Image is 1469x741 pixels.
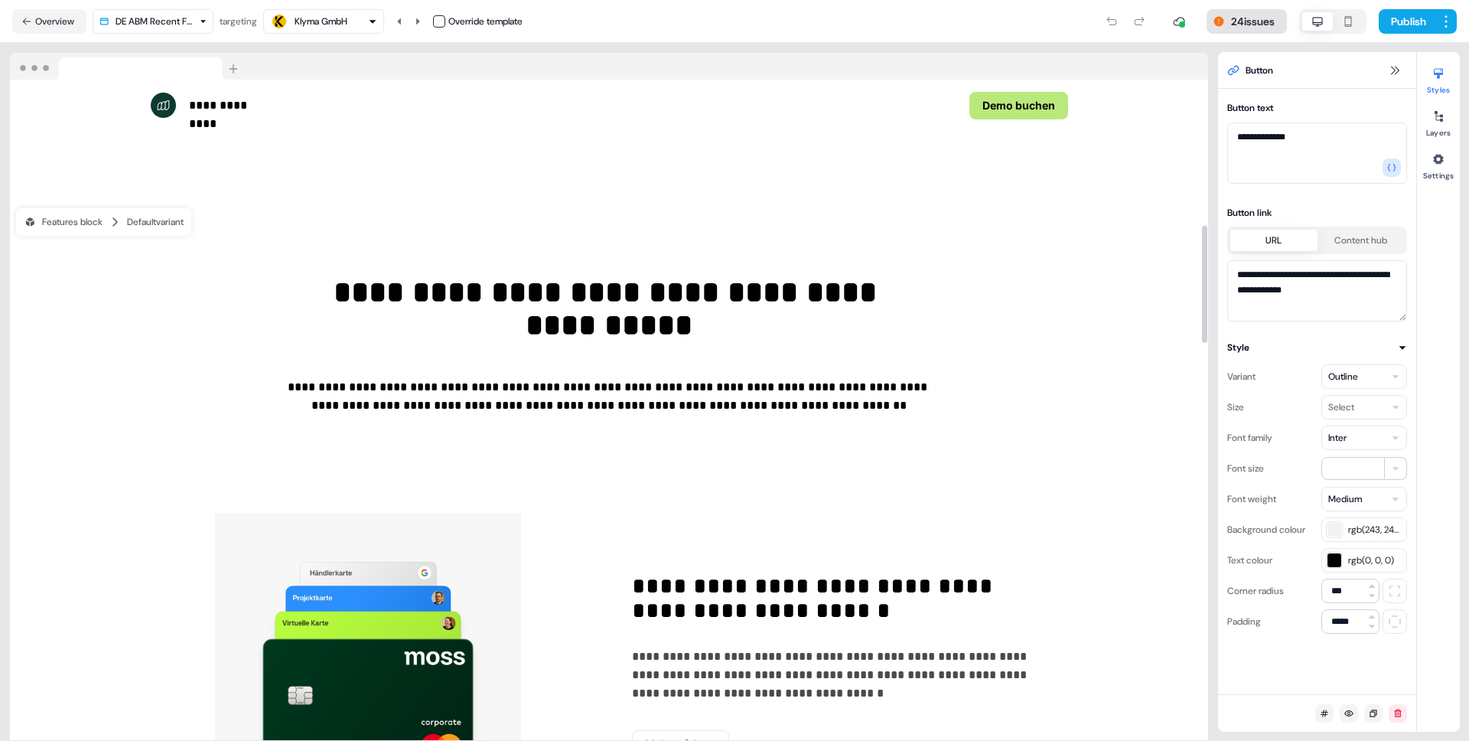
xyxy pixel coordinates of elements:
button: Style [1227,340,1407,355]
button: Styles [1417,61,1460,95]
div: Default variant [127,214,184,230]
button: URL [1230,230,1318,251]
div: Select [1328,400,1354,415]
div: Corner radius [1227,579,1284,603]
div: Style [1227,340,1249,355]
button: 24issues [1207,9,1287,34]
div: Variant [1227,364,1256,389]
img: Browser topbar [10,53,245,80]
button: Settings [1417,147,1460,181]
button: Content hub [1318,230,1405,251]
div: Size [1227,395,1244,419]
div: Medium [1328,491,1362,507]
div: targeting [220,14,257,29]
span: rgb(0, 0, 0) [1348,553,1402,568]
button: Publish [1379,9,1435,34]
div: Inter [1328,430,1347,446]
span: rgb(243, 243, 244) [1348,522,1402,537]
div: Override template [448,14,523,29]
button: Layers [1417,104,1460,138]
button: Klyma GmbH [263,9,384,34]
button: Demo buchen [969,92,1068,119]
div: Background colour [1227,517,1305,542]
div: Font size [1227,456,1264,481]
div: Font family [1227,426,1272,450]
div: Padding [1227,609,1261,634]
div: Demo buchen [615,92,1068,119]
button: rgb(243, 243, 244) [1321,517,1407,542]
div: Text colour [1227,548,1272,573]
button: rgb(0, 0, 0) [1321,548,1407,573]
button: Overview [12,9,86,34]
div: DE ABM Recent Funding [116,14,194,29]
div: Font weight [1227,487,1276,511]
button: Inter [1321,426,1407,450]
span: Button [1246,63,1273,78]
div: Klyma GmbH [295,14,347,29]
div: Outline [1328,369,1358,384]
div: Button link [1227,205,1407,220]
div: Features block [24,214,103,230]
label: Button text [1227,102,1273,114]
